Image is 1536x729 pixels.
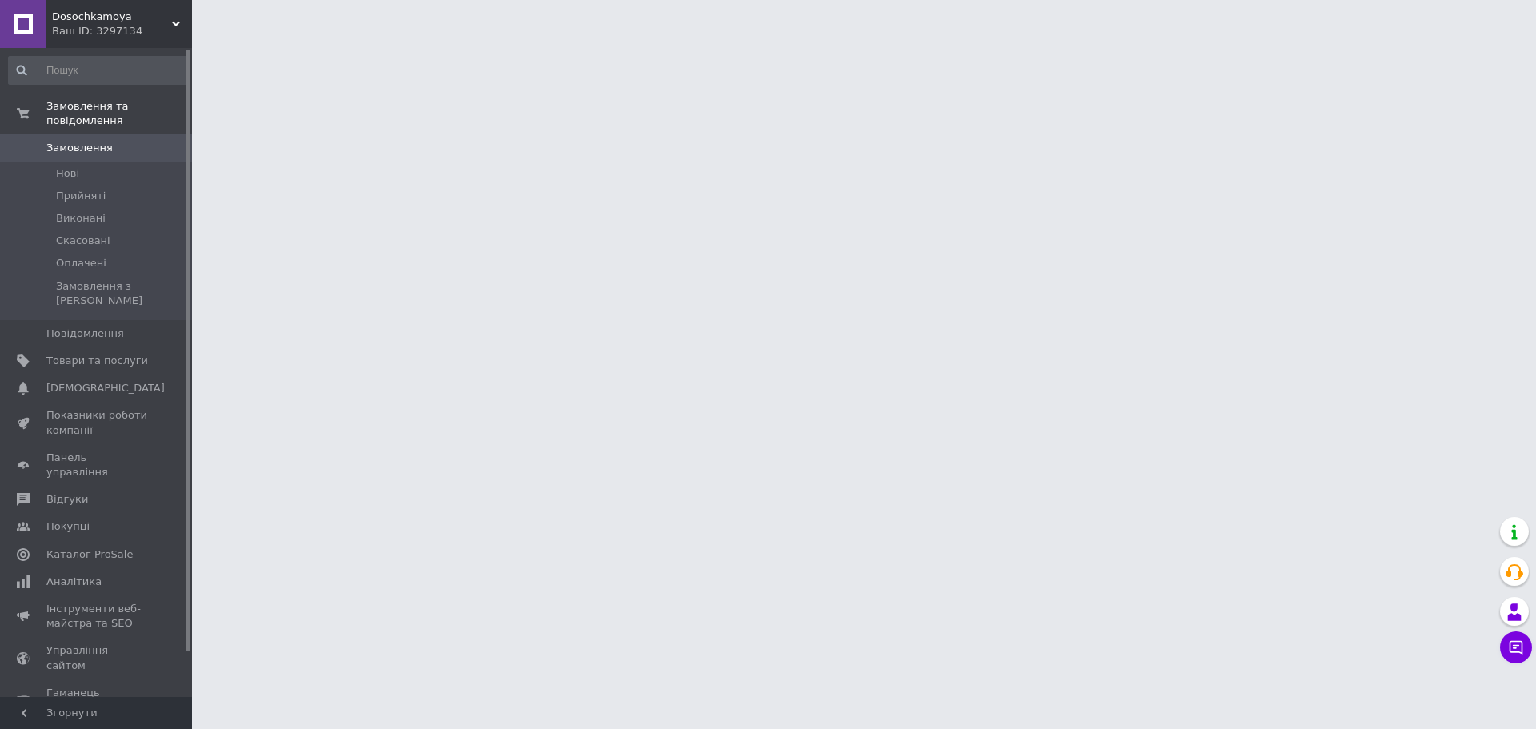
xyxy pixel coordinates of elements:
[56,279,187,308] span: Замовлення з [PERSON_NAME]
[46,575,102,589] span: Аналітика
[56,256,106,270] span: Оплачені
[56,234,110,248] span: Скасовані
[56,166,79,181] span: Нові
[1500,631,1532,663] button: Чат з покупцем
[46,519,90,534] span: Покупці
[56,211,106,226] span: Виконані
[46,547,133,562] span: Каталог ProSale
[46,326,124,341] span: Повідомлення
[56,189,106,203] span: Прийняті
[52,10,172,24] span: Dosochkamoya
[46,354,148,368] span: Товари та послуги
[46,451,148,479] span: Панель управління
[46,141,113,155] span: Замовлення
[46,686,148,715] span: Гаманець компанії
[46,408,148,437] span: Показники роботи компанії
[52,24,192,38] div: Ваш ID: 3297134
[8,56,189,85] input: Пошук
[46,602,148,631] span: Інструменти веб-майстра та SEO
[46,643,148,672] span: Управління сайтом
[46,99,192,128] span: Замовлення та повідомлення
[46,492,88,507] span: Відгуки
[46,381,165,395] span: [DEMOGRAPHIC_DATA]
